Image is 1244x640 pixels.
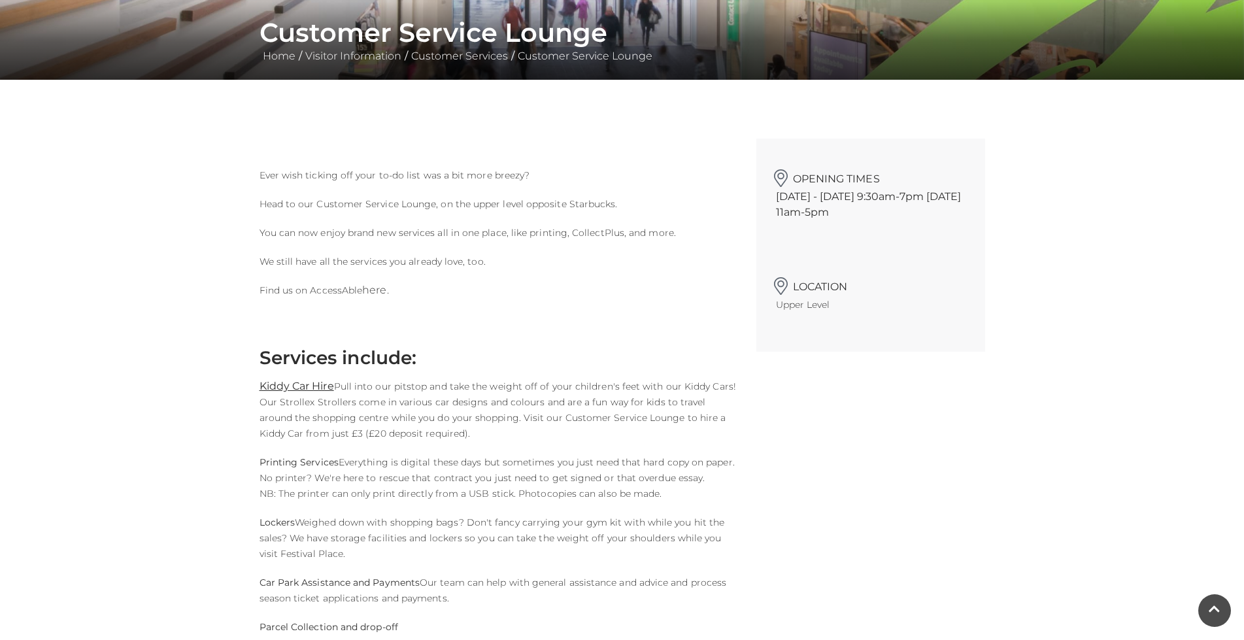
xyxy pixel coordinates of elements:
p: We still have all the services you already love, too. [260,254,737,269]
p: Find us on AccessAble [260,282,737,298]
p: Pull into our pitstop and take the weight off of your children's feet with our Kiddy Cars! Our St... [260,379,737,441]
a: Customer Service Lounge [514,50,656,62]
p: Everything is digital these days but sometimes you just need that hard copy on paper. No printer?... [260,454,737,501]
h2: Opening Times [776,165,966,185]
p: Upper Level [776,297,966,312]
p: Ever wish ticking off your to-do list was a bit more breezy? [260,167,737,183]
h3: Location [776,273,966,293]
strong: Parcel Collection and drop-off [260,621,398,633]
a: Home [260,50,299,62]
a: here. [362,284,388,296]
strong: Lockers [260,516,295,528]
h1: Customer Service Lounge [260,17,985,48]
p: You can now enjoy brand new services all in one place, like printing, CollectPlus, and more. [260,225,737,241]
a: Kiddy Car Hire [260,380,334,392]
h3: Services include: [260,346,737,369]
a: Visitor Information [302,50,405,62]
p: Our team can help with general assistance and advice and process season ticket applications and p... [260,575,737,606]
strong: Printing Services [260,456,339,468]
a: Customer Services [408,50,511,62]
p: Weighed down with shopping bags? Don't fancy carrying your gym kit with while you hit the sales? ... [260,514,737,562]
div: / / / [250,17,995,64]
div: [DATE] - [DATE] 9:30am-7pm [DATE] 11am-5pm [756,139,985,246]
p: Head to our Customer Service Lounge, on the upper level opposite Starbucks. [260,196,737,212]
strong: Car Park Assistance and Payments [260,577,420,588]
